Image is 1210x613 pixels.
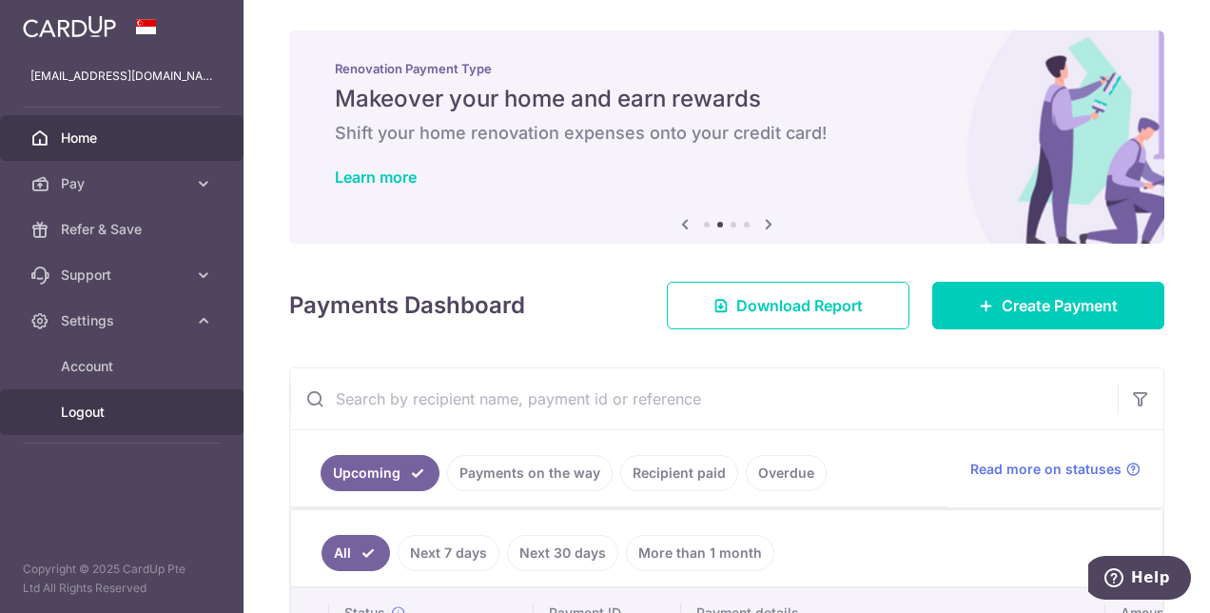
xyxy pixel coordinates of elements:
img: CardUp [23,15,116,38]
a: Payments on the way [447,455,613,491]
span: Read more on statuses [970,460,1122,479]
a: Create Payment [932,282,1164,329]
iframe: Opens a widget where you can find more information [1088,556,1191,603]
h6: Shift your home renovation expenses onto your credit card! [335,122,1119,145]
span: Logout [61,403,186,422]
a: Upcoming [321,455,439,491]
span: Account [61,357,186,376]
a: Download Report [667,282,909,329]
h4: Payments Dashboard [289,288,525,323]
a: More than 1 month [626,535,774,571]
img: Renovation banner [289,30,1164,244]
h5: Makeover your home and earn rewards [335,84,1119,114]
a: Read more on statuses [970,460,1141,479]
p: Renovation Payment Type [335,61,1119,76]
span: Support [61,266,186,285]
a: Recipient paid [620,455,738,491]
input: Search by recipient name, payment id or reference [290,368,1118,429]
a: Overdue [746,455,827,491]
a: Next 30 days [507,535,618,571]
span: Pay [61,174,186,193]
span: Refer & Save [61,220,186,239]
a: Next 7 days [398,535,499,571]
span: Settings [61,311,186,330]
span: Download Report [736,294,863,317]
a: All [322,535,390,571]
span: Home [61,129,186,148]
a: Learn more [335,168,417,187]
span: Create Payment [1002,294,1118,317]
p: [EMAIL_ADDRESS][DOMAIN_NAME] [30,67,213,86]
